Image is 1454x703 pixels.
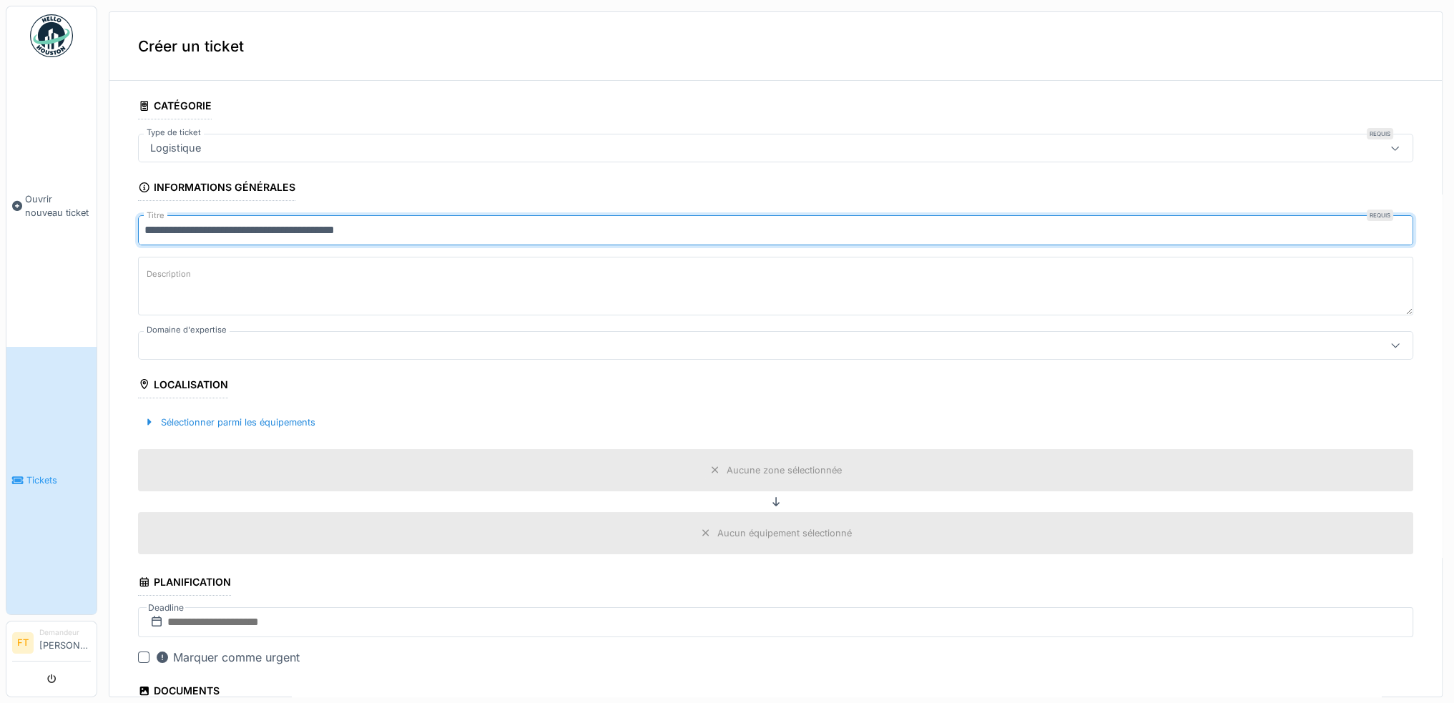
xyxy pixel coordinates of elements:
[144,210,167,222] label: Titre
[39,627,91,638] div: Demandeur
[6,347,97,615] a: Tickets
[144,265,194,283] label: Description
[1367,128,1393,139] div: Requis
[12,632,34,654] li: FT
[6,65,97,347] a: Ouvrir nouveau ticket
[25,192,91,220] span: Ouvrir nouveau ticket
[138,571,231,596] div: Planification
[155,649,300,666] div: Marquer comme urgent
[109,12,1442,81] div: Créer un ticket
[26,473,91,487] span: Tickets
[144,127,204,139] label: Type de ticket
[138,374,228,398] div: Localisation
[144,140,207,156] div: Logistique
[727,463,842,477] div: Aucune zone sélectionnée
[39,627,91,658] li: [PERSON_NAME]
[138,95,212,119] div: Catégorie
[147,600,185,616] label: Deadline
[1367,210,1393,221] div: Requis
[144,324,230,336] label: Domaine d'expertise
[138,177,295,201] div: Informations générales
[138,413,321,432] div: Sélectionner parmi les équipements
[12,627,91,662] a: FT Demandeur[PERSON_NAME]
[717,526,852,540] div: Aucun équipement sélectionné
[30,14,73,57] img: Badge_color-CXgf-gQk.svg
